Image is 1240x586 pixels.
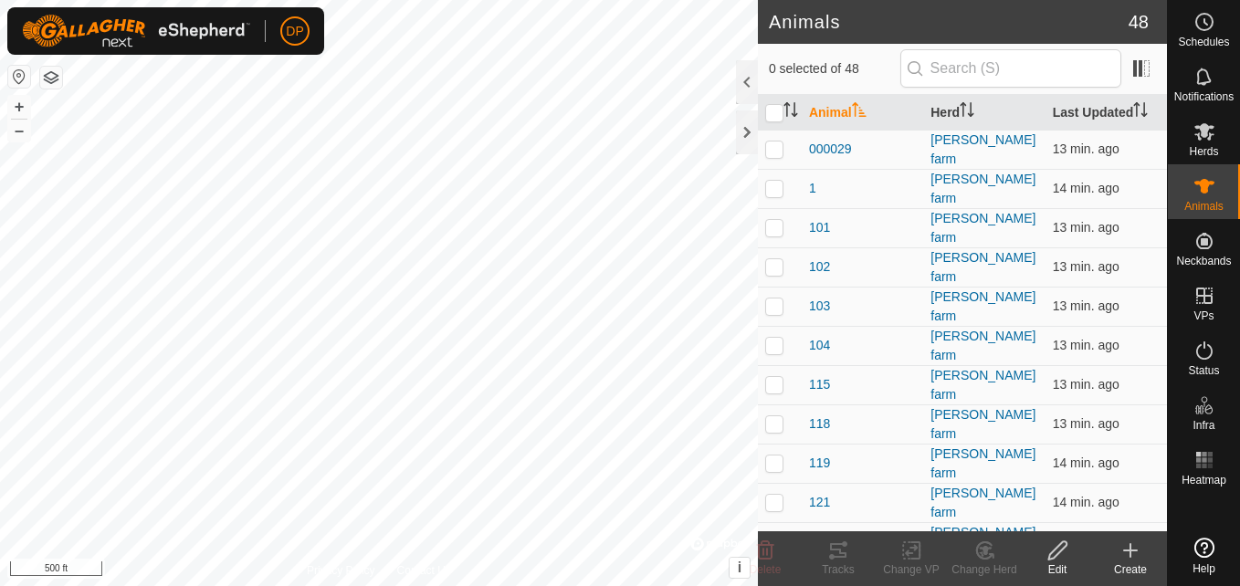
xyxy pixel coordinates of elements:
div: [PERSON_NAME] farm [930,209,1037,247]
p-sorticon: Activate to sort [783,105,798,120]
button: + [8,96,30,118]
span: 0 selected of 48 [769,59,900,78]
a: Privacy Policy [307,562,375,579]
button: Map Layers [40,67,62,89]
span: Schedules [1178,37,1229,47]
div: [PERSON_NAME] farm [930,405,1037,444]
span: Oct 13, 2025, 10:38 PM [1053,220,1119,235]
span: VPs [1193,310,1214,321]
span: Status [1188,365,1219,376]
span: Oct 13, 2025, 10:38 PM [1053,416,1119,431]
span: Oct 13, 2025, 10:38 PM [1053,338,1119,352]
span: 121 [809,493,830,512]
a: Contact Us [397,562,451,579]
span: Oct 13, 2025, 10:38 PM [1053,259,1119,274]
div: [PERSON_NAME] farm [930,248,1037,287]
div: [PERSON_NAME] farm [930,366,1037,404]
span: Animals [1184,201,1224,212]
div: Tracks [802,561,875,578]
span: 102 [809,257,830,277]
span: 48 [1129,8,1149,36]
a: Help [1168,530,1240,581]
div: Change Herd [948,561,1021,578]
span: Oct 13, 2025, 10:38 PM [1053,141,1119,156]
span: 104 [809,336,830,355]
div: Create [1094,561,1167,578]
span: Oct 13, 2025, 10:38 PM [1053,298,1119,313]
span: Oct 13, 2025, 10:38 PM [1053,181,1119,195]
div: [PERSON_NAME] farm [930,288,1037,326]
span: i [738,560,741,575]
p-sorticon: Activate to sort [852,105,867,120]
div: [PERSON_NAME] farm [930,131,1037,169]
span: 101 [809,218,830,237]
div: Change VP [875,561,948,578]
th: Last Updated [1046,95,1167,131]
p-sorticon: Activate to sort [1133,105,1148,120]
div: [PERSON_NAME] farm [930,523,1037,561]
input: Search (S) [900,49,1121,88]
div: Edit [1021,561,1094,578]
span: 103 [809,297,830,316]
span: 115 [809,375,830,394]
span: DP [286,22,303,41]
span: Infra [1193,420,1214,431]
span: 118 [809,414,830,434]
th: Herd [923,95,1045,131]
div: [PERSON_NAME] farm [930,445,1037,483]
span: Notifications [1174,91,1234,102]
span: 119 [809,454,830,473]
span: Oct 13, 2025, 10:38 PM [1053,455,1119,470]
span: 000029 [809,140,852,159]
div: [PERSON_NAME] farm [930,327,1037,365]
h2: Animals [769,11,1129,33]
span: Herds [1189,146,1218,157]
span: Help [1193,563,1215,574]
div: [PERSON_NAME] farm [930,484,1037,522]
span: Delete [750,563,782,576]
button: i [730,558,750,578]
p-sorticon: Activate to sort [960,105,974,120]
span: Heatmap [1182,475,1226,486]
th: Animal [802,95,923,131]
button: Reset Map [8,66,30,88]
div: [PERSON_NAME] farm [930,170,1037,208]
button: – [8,120,30,141]
span: Neckbands [1176,256,1231,267]
img: Gallagher Logo [22,15,250,47]
span: Oct 13, 2025, 10:38 PM [1053,377,1119,392]
span: 1 [809,179,816,198]
span: Oct 13, 2025, 10:38 PM [1053,495,1119,509]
